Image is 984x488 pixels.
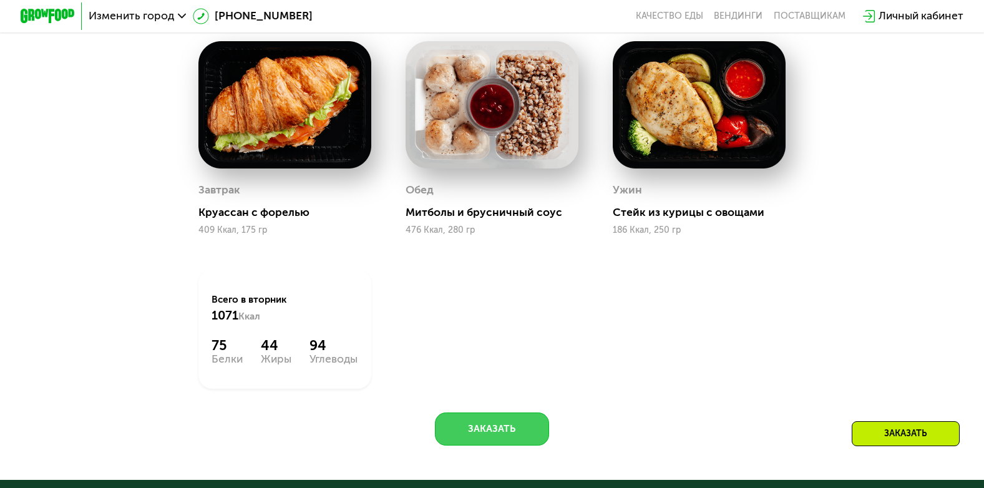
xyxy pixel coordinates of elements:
button: Заказать [435,412,549,446]
span: 1071 [212,308,238,323]
div: Личный кабинет [879,8,963,24]
div: 186 Ккал, 250 гр [613,225,786,235]
div: Ужин [613,180,642,201]
div: 94 [309,338,358,354]
div: Белки [212,354,243,365]
div: 44 [261,338,291,354]
div: Завтрак [198,180,240,201]
span: Изменить город [89,11,174,22]
div: Углеводы [309,354,358,365]
div: 476 Ккал, 280 гр [406,225,578,235]
a: Вендинги [714,11,762,22]
span: Ккал [238,311,260,322]
a: Качество еды [636,11,703,22]
a: [PHONE_NUMBER] [193,8,313,24]
div: Обед [406,180,434,201]
div: Всего в вторник [212,293,358,324]
div: Митболы и брусничный соус [406,206,590,220]
div: поставщикам [774,11,845,22]
div: Заказать [852,421,960,446]
div: 75 [212,338,243,354]
div: 409 Ккал, 175 гр [198,225,371,235]
div: Круассан с форелью [198,206,382,220]
div: Жиры [261,354,291,365]
div: Стейк из курицы с овощами [613,206,797,220]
